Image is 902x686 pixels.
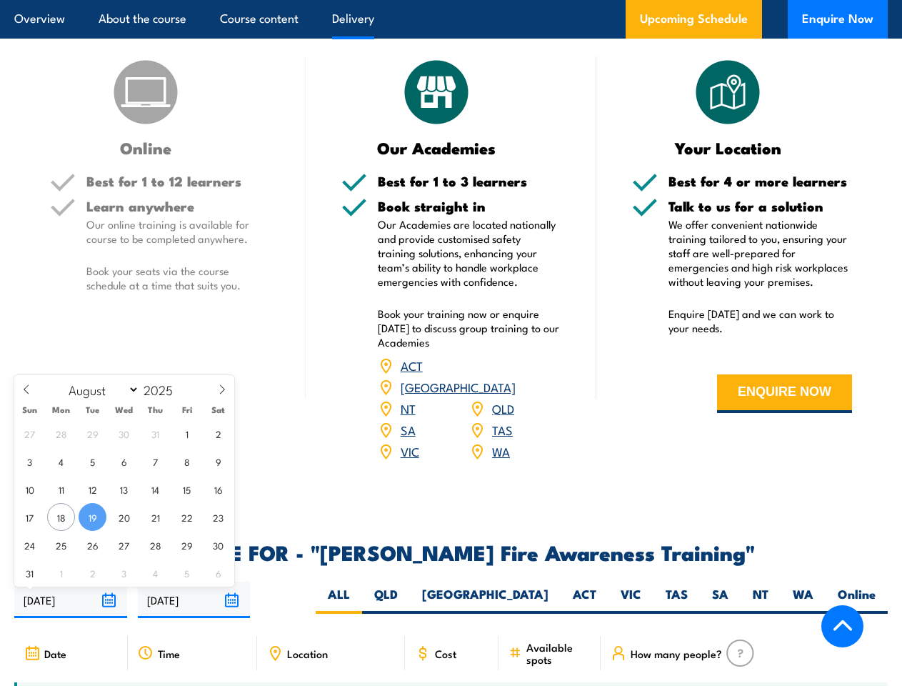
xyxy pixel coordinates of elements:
[79,559,106,587] span: September 2, 2025
[110,475,138,503] span: August 13, 2025
[316,586,362,614] label: ALL
[62,380,140,399] select: Month
[171,405,203,414] span: Fri
[16,559,44,587] span: August 31, 2025
[16,503,44,531] span: August 17, 2025
[717,374,852,413] button: ENQUIRE NOW
[47,475,75,503] span: August 11, 2025
[741,586,781,614] label: NT
[50,139,241,156] h3: Online
[401,421,416,438] a: SA
[378,307,561,349] p: Book your training now or enquire [DATE] to discuss group training to our Academies
[86,199,270,213] h5: Learn anywhere
[110,531,138,559] span: August 27, 2025
[141,503,169,531] span: August 21, 2025
[826,586,888,614] label: Online
[86,174,270,188] h5: Best for 1 to 12 learners
[141,475,169,503] span: August 14, 2025
[204,531,232,559] span: August 30, 2025
[140,405,171,414] span: Thu
[47,447,75,475] span: August 4, 2025
[16,419,44,447] span: July 27, 2025
[77,405,109,414] span: Tue
[653,586,700,614] label: TAS
[47,503,75,531] span: August 18, 2025
[410,586,561,614] label: [GEOGRAPHIC_DATA]
[79,419,106,447] span: July 29, 2025
[16,531,44,559] span: August 24, 2025
[110,503,138,531] span: August 20, 2025
[46,405,77,414] span: Mon
[86,217,270,246] p: Our online training is available for course to be completed anywhere.
[138,582,251,618] input: To date
[631,647,722,660] span: How many people?
[16,447,44,475] span: August 3, 2025
[632,139,823,156] h3: Your Location
[47,419,75,447] span: July 28, 2025
[173,475,201,503] span: August 15, 2025
[204,447,232,475] span: August 9, 2025
[110,419,138,447] span: July 30, 2025
[287,647,328,660] span: Location
[668,174,852,188] h5: Best for 4 or more learners
[378,174,561,188] h5: Best for 1 to 3 learners
[492,399,514,417] a: QLD
[47,531,75,559] span: August 25, 2025
[139,381,186,398] input: Year
[608,586,653,614] label: VIC
[204,503,232,531] span: August 23, 2025
[401,399,416,417] a: NT
[401,442,419,459] a: VIC
[79,531,106,559] span: August 26, 2025
[16,475,44,503] span: August 10, 2025
[700,586,741,614] label: SA
[141,447,169,475] span: August 7, 2025
[435,647,456,660] span: Cost
[492,421,513,438] a: TAS
[109,405,140,414] span: Wed
[110,447,138,475] span: August 6, 2025
[141,419,169,447] span: July 31, 2025
[14,542,888,561] h2: UPCOMING SCHEDULE FOR - "[PERSON_NAME] Fire Awareness Training"
[79,503,106,531] span: August 19, 2025
[204,419,232,447] span: August 2, 2025
[173,419,201,447] span: August 1, 2025
[204,559,232,587] span: September 6, 2025
[781,586,826,614] label: WA
[141,531,169,559] span: August 28, 2025
[14,582,127,618] input: From date
[492,442,510,459] a: WA
[110,559,138,587] span: September 3, 2025
[79,475,106,503] span: August 12, 2025
[561,586,608,614] label: ACT
[173,559,201,587] span: September 5, 2025
[44,647,66,660] span: Date
[668,217,852,289] p: We offer convenient nationwide training tailored to you, ensuring your staff are well-prepared fo...
[79,447,106,475] span: August 5, 2025
[378,217,561,289] p: Our Academies are located nationally and provide customised safety training solutions, enhancing ...
[526,641,591,665] span: Available spots
[668,307,852,335] p: Enquire [DATE] and we can work to your needs.
[86,264,270,292] p: Book your seats via the course schedule at a time that suits you.
[668,199,852,213] h5: Talk to us for a solution
[401,378,516,395] a: [GEOGRAPHIC_DATA]
[203,405,234,414] span: Sat
[47,559,75,587] span: September 1, 2025
[204,475,232,503] span: August 16, 2025
[341,139,533,156] h3: Our Academies
[14,405,46,414] span: Sun
[173,503,201,531] span: August 22, 2025
[401,357,423,374] a: ACT
[378,199,561,213] h5: Book straight in
[158,647,180,660] span: Time
[173,447,201,475] span: August 8, 2025
[141,559,169,587] span: September 4, 2025
[173,531,201,559] span: August 29, 2025
[362,586,410,614] label: QLD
